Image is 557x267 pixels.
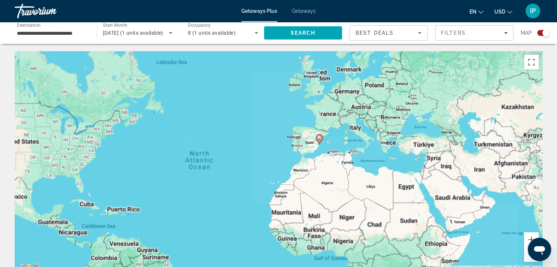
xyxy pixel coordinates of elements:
[17,29,87,38] input: Select destination
[264,26,342,40] button: Search
[530,7,536,15] span: IP
[17,22,41,27] span: Destination
[103,23,127,28] span: Start Month
[435,25,513,41] button: Filters
[524,232,539,247] button: Zoom in
[188,30,235,36] span: 8 (1 units available)
[188,23,211,28] span: Occupancy
[241,8,277,14] a: Getaways Plus
[292,8,316,14] a: Getaways
[528,238,551,261] iframe: Button to launch messaging window
[290,30,315,36] span: Search
[469,9,476,15] span: en
[441,30,466,36] span: Filters
[356,30,394,36] span: Best Deals
[356,29,422,37] mat-select: Sort by
[523,3,542,19] button: User Menu
[521,28,532,38] span: Map
[494,9,505,15] span: USD
[103,30,163,36] span: [DATE] (1 units available)
[494,6,512,17] button: Change currency
[469,6,483,17] button: Change language
[524,247,539,262] button: Zoom out
[524,55,539,69] button: Toggle fullscreen view
[15,1,88,20] a: Travorium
